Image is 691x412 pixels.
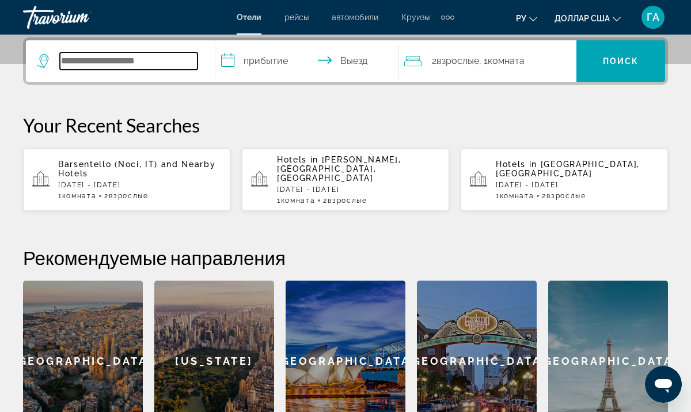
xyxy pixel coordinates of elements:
button: Выберите дату заезда и выезда [215,40,399,82]
button: Изменить валюту [555,10,621,27]
font: 2 [432,55,436,66]
span: Взрослые [109,192,148,200]
p: Your Recent Searches [23,114,668,137]
a: Отели [237,13,261,22]
span: 1 [277,196,315,205]
font: Поиск [603,56,639,66]
div: Виджет поиска [26,40,665,82]
font: доллар США [555,14,610,23]
button: Изменить язык [516,10,537,27]
font: ГА [647,11,659,23]
span: Комната [500,192,534,200]
span: Взрослые [328,196,367,205]
p: [DATE] - [DATE] [58,181,221,189]
a: Травориум [23,2,138,32]
span: Комната [62,192,97,200]
span: [GEOGRAPHIC_DATA], [GEOGRAPHIC_DATA] [496,160,640,178]
p: [DATE] - [DATE] [496,181,659,189]
button: Путешественники: 2 взрослых, 0 детей [398,40,576,82]
button: Barsentello (Noci, IT) and Nearby Hotels[DATE] - [DATE]1Комната2Взрослые [23,148,230,211]
button: Меню пользователя [638,5,668,29]
button: Hotels in [PERSON_NAME], [GEOGRAPHIC_DATA], [GEOGRAPHIC_DATA][DATE] - [DATE]1Комната2Взрослые [242,148,449,211]
span: 2 [542,192,586,200]
button: Hotels in [GEOGRAPHIC_DATA], [GEOGRAPHIC_DATA][DATE] - [DATE]1Комната2Взрослые [461,148,668,211]
a: рейсы [284,13,309,22]
font: Взрослые [436,55,479,66]
span: Hotels in [277,155,318,164]
span: Комната [281,196,316,205]
span: Hotels in [496,160,537,169]
span: 1 [496,192,534,200]
button: Дополнительные элементы навигации [441,8,454,27]
font: ру [516,14,526,23]
iframe: Кнопка запуска окна обмена сообщениями [645,366,682,403]
span: 1 [58,192,96,200]
button: Поиск [576,40,665,82]
font: Комната [488,55,525,66]
h2: Рекомендуемые направления [23,246,668,269]
span: 2 [104,192,148,200]
span: Взрослые [546,192,586,200]
a: Круизы [401,13,430,22]
span: 2 [323,196,367,205]
span: Barsentello (Noci, IT) [58,160,158,169]
input: Поиск отеля [60,52,198,70]
span: [PERSON_NAME], [GEOGRAPHIC_DATA], [GEOGRAPHIC_DATA] [277,155,401,183]
font: , 1 [479,55,488,66]
span: and Nearby Hotels [58,160,215,178]
p: [DATE] - [DATE] [277,186,440,194]
a: автомобили [332,13,378,22]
